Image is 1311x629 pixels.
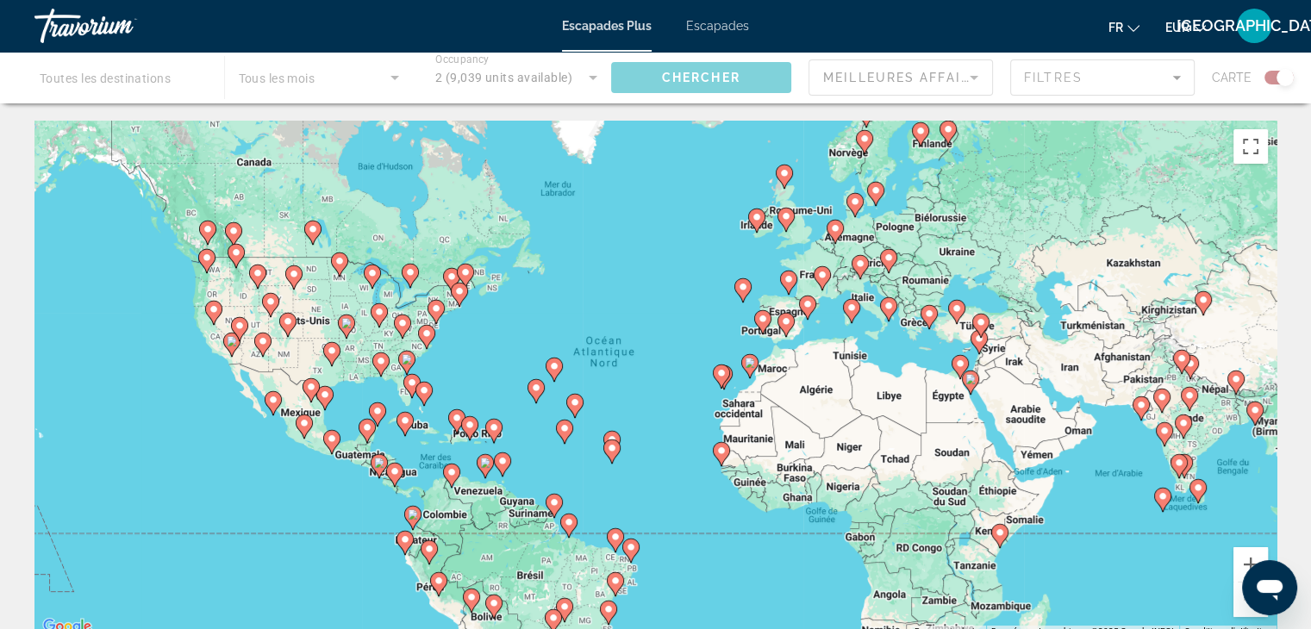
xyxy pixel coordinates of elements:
button: Menu utilisateur [1232,8,1277,44]
a: Escapades [686,19,749,33]
iframe: Bouton de lancement de la fenêtre de messagerie [1242,560,1297,615]
button: Changer de devise [1165,15,1206,40]
button: Zoom arrière [1233,582,1268,617]
font: fr [1108,21,1123,34]
a: Travorium [34,3,207,48]
a: Escapades Plus [562,19,652,33]
button: Zoom avant [1233,547,1268,582]
button: Passer en plein écran [1233,129,1268,164]
font: EUR [1165,21,1189,34]
button: Changer de langue [1108,15,1139,40]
